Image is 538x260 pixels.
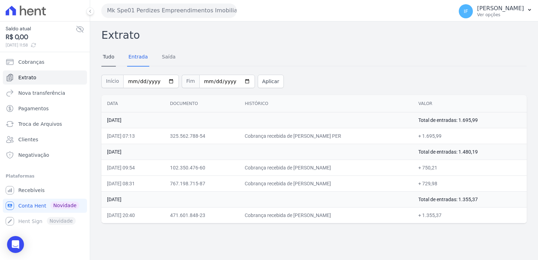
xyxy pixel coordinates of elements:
[7,236,24,253] div: Open Intercom Messenger
[18,136,38,143] span: Clientes
[161,48,177,67] a: Saída
[18,58,44,66] span: Cobranças
[477,5,524,12] p: [PERSON_NAME]
[101,112,413,128] td: [DATE]
[164,175,239,191] td: 767.198.715-87
[182,75,199,88] span: Fim
[477,12,524,18] p: Ver opções
[258,75,284,88] button: Aplicar
[239,160,413,175] td: Cobrança recebida de [PERSON_NAME]
[164,207,239,223] td: 471.601.848-23
[18,151,49,159] span: Negativação
[101,191,413,207] td: [DATE]
[101,128,164,144] td: [DATE] 07:13
[413,95,527,112] th: Valor
[101,4,237,18] button: Mk Spe01 Perdizes Empreendimentos Imobiliarios LTDA
[464,9,468,14] span: IF
[3,101,87,116] a: Pagamentos
[18,105,49,112] span: Pagamentos
[3,86,87,100] a: Nova transferência
[3,148,87,162] a: Negativação
[3,199,87,213] a: Conta Hent Novidade
[101,175,164,191] td: [DATE] 08:31
[101,95,164,112] th: Data
[18,74,36,81] span: Extrato
[413,175,527,191] td: + 729,98
[18,89,65,97] span: Nova transferência
[413,112,527,128] td: Total de entradas: 1.695,99
[239,207,413,223] td: Cobrança recebida de [PERSON_NAME]
[50,202,79,209] span: Novidade
[3,70,87,85] a: Extrato
[101,27,527,43] h2: Extrato
[413,160,527,175] td: + 750,21
[6,25,76,32] span: Saldo atual
[3,55,87,69] a: Cobranças
[413,144,527,160] td: Total de entradas: 1.480,19
[101,160,164,175] td: [DATE] 09:54
[3,117,87,131] a: Troca de Arquivos
[101,207,164,223] td: [DATE] 20:40
[18,202,46,209] span: Conta Hent
[6,42,76,48] span: [DATE] 11:58
[453,1,538,21] button: IF [PERSON_NAME] Ver opções
[18,120,62,128] span: Troca de Arquivos
[3,183,87,197] a: Recebíveis
[6,55,84,228] nav: Sidebar
[239,175,413,191] td: Cobrança recebida de [PERSON_NAME]
[6,32,76,42] span: R$ 0,00
[101,48,116,67] a: Tudo
[164,95,239,112] th: Documento
[239,95,413,112] th: Histórico
[413,128,527,144] td: + 1.695,99
[101,144,413,160] td: [DATE]
[239,128,413,144] td: Cobrança recebida de [PERSON_NAME] PER
[164,160,239,175] td: 102.350.476-60
[164,128,239,144] td: 325.562.788-54
[127,48,149,67] a: Entrada
[413,207,527,223] td: + 1.355,37
[6,172,84,180] div: Plataformas
[18,187,45,194] span: Recebíveis
[413,191,527,207] td: Total de entradas: 1.355,37
[3,132,87,147] a: Clientes
[101,75,123,88] span: Início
